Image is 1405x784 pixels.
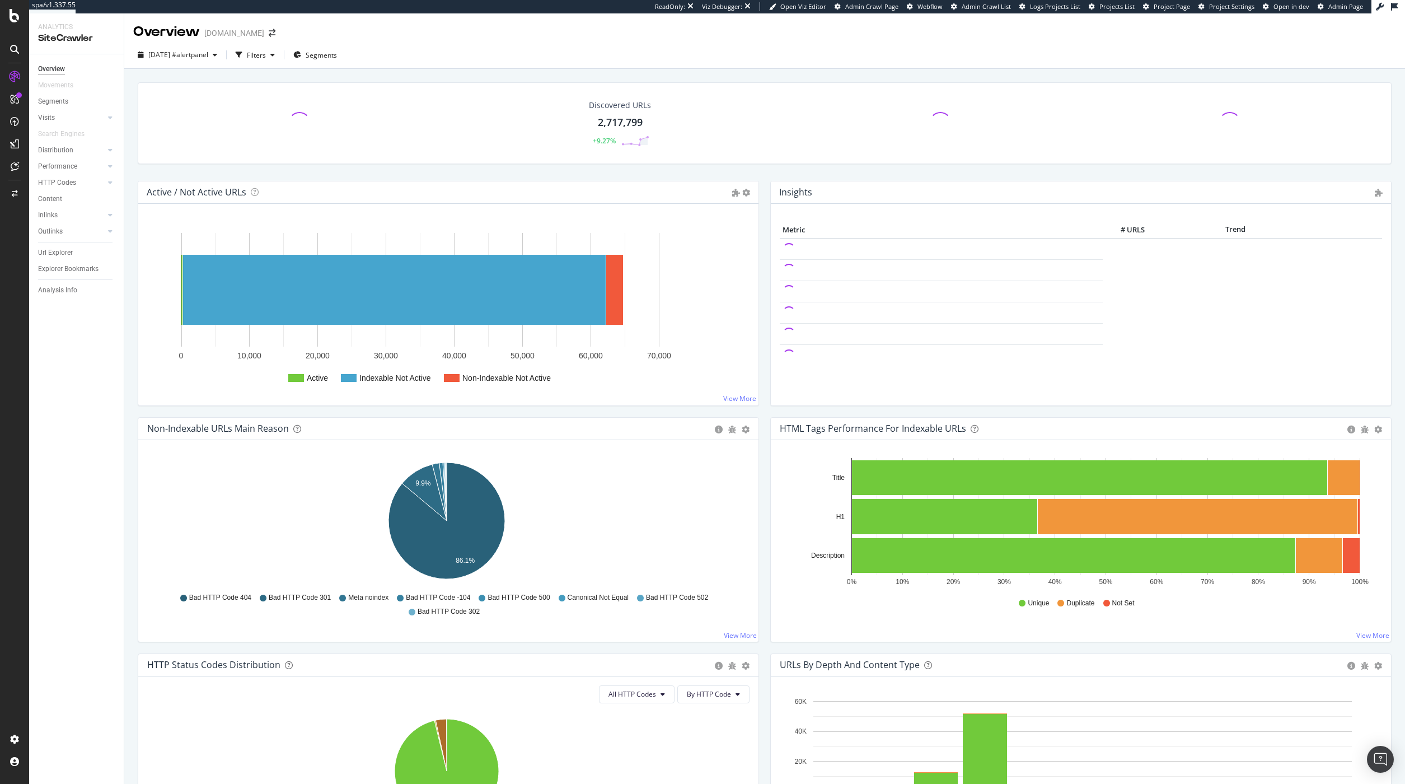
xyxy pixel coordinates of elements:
a: Outlinks [38,226,105,237]
a: Open Viz Editor [769,2,826,11]
div: Distribution [38,144,73,156]
text: Indexable Not Active [359,374,431,382]
text: 0 [179,351,184,360]
text: 10,000 [237,351,261,360]
a: Admin Crawl List [951,2,1011,11]
svg: A chart. [147,458,746,588]
span: Open Viz Editor [780,2,826,11]
a: Search Engines [38,128,96,140]
div: Explorer Bookmarks [38,263,99,275]
text: Non-Indexable Not Active [462,374,551,382]
div: gear [1374,662,1382,670]
text: 30% [997,578,1011,586]
span: Canonical Not Equal [568,593,629,603]
text: Description [811,552,845,559]
button: By HTTP Code [677,685,750,703]
a: Url Explorer [38,247,116,259]
div: Search Engines [38,128,85,140]
text: 60K [795,698,807,706]
div: Outlinks [38,226,63,237]
text: 90% [1303,578,1316,586]
h4: Insights [779,185,812,200]
span: All HTTP Codes [608,689,656,699]
div: Analytics [38,22,115,32]
a: HTTP Codes [38,177,105,189]
a: View More [724,631,757,640]
a: Visits [38,112,105,124]
text: Active [307,374,328,382]
div: Discovered URLs [589,100,651,111]
th: # URLS [1103,222,1148,239]
div: [DOMAIN_NAME] [204,27,264,39]
a: Projects List [1089,2,1135,11]
a: View More [1356,631,1389,640]
text: 20% [947,578,960,586]
a: Project Settings [1198,2,1254,11]
div: Non-Indexable URLs Main Reason [147,423,289,434]
div: arrow-right-arrow-left [269,29,275,37]
a: Content [38,193,116,205]
text: 70% [1201,578,1214,586]
span: Bad HTTP Code 404 [189,593,251,603]
text: 40,000 [442,351,466,360]
span: Project Settings [1209,2,1254,11]
span: Segments [306,50,337,60]
a: Analysis Info [38,284,116,296]
span: Admin Crawl List [962,2,1011,11]
a: Open in dev [1263,2,1309,11]
div: Segments [38,96,68,108]
text: 30,000 [374,351,398,360]
div: circle-info [715,662,723,670]
span: Logs Projects List [1030,2,1080,11]
a: Admin Page [1318,2,1363,11]
div: circle-info [1347,426,1355,433]
a: View More [723,394,756,403]
a: Project Page [1143,2,1190,11]
div: 2,717,799 [598,115,643,130]
svg: A chart. [147,222,746,396]
div: circle-info [715,426,723,433]
text: 60,000 [579,351,603,360]
button: Filters [231,46,279,64]
a: Inlinks [38,209,105,221]
text: 9.9% [415,479,431,487]
a: Segments [38,96,116,108]
text: 86.1% [456,557,475,564]
div: ReadOnly: [655,2,685,11]
div: Content [38,193,62,205]
div: gear [1374,426,1382,433]
span: Bad HTTP Code 301 [269,593,331,603]
h4: Active / Not Active URLs [147,185,246,200]
span: Bad HTTP Code -104 [406,593,470,603]
text: 100% [1351,578,1369,586]
div: bug [728,426,736,433]
text: 20K [795,758,807,766]
div: Open Intercom Messenger [1367,746,1394,773]
a: Webflow [907,2,943,11]
i: Admin [732,189,740,197]
span: Bad HTTP Code 302 [418,607,480,617]
span: Admin Page [1328,2,1363,11]
a: Admin Crawl Page [835,2,898,11]
div: Analysis Info [38,284,77,296]
i: Options [742,189,750,197]
div: Visits [38,112,55,124]
text: 10% [896,578,909,586]
div: +9.27% [593,136,616,146]
text: 0% [847,578,857,586]
text: 40% [1048,578,1062,586]
span: Unique [1028,599,1049,608]
div: Overview [133,22,200,41]
text: 70,000 [647,351,671,360]
span: Webflow [917,2,943,11]
div: bug [1361,662,1369,670]
a: Performance [38,161,105,172]
div: bug [728,662,736,670]
button: All HTTP Codes [599,685,675,703]
span: Not Set [1112,599,1135,608]
i: Admin [1375,189,1383,197]
text: 60% [1150,578,1163,586]
div: bug [1361,426,1369,433]
span: Meta noindex [348,593,388,603]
